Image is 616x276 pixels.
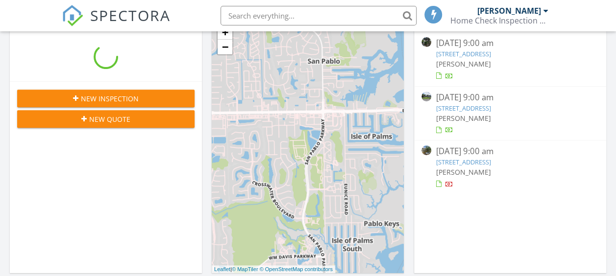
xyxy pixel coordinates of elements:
a: SPECTORA [62,13,171,34]
a: [DATE] 9:00 am [STREET_ADDRESS] [PERSON_NAME] [421,92,599,135]
a: [STREET_ADDRESS] [436,158,491,166]
a: © MapTiler [232,266,258,272]
img: streetview [421,92,431,101]
a: Zoom in [218,25,232,40]
input: Search everything... [221,6,417,25]
a: Leaflet [214,266,230,272]
span: [PERSON_NAME] [436,114,491,123]
a: © OpenStreetMap contributors [260,266,333,272]
a: [DATE] 9:00 am [STREET_ADDRESS] [PERSON_NAME] [421,145,599,189]
div: [DATE] 9:00 am [436,92,584,104]
div: [PERSON_NAME] [477,6,541,16]
a: [DATE] 9:00 am [STREET_ADDRESS] [PERSON_NAME] [421,37,599,81]
button: New Inspection [17,90,195,107]
a: [STREET_ADDRESS] [436,104,491,113]
span: New Inspection [81,93,139,104]
button: New Quote [17,110,195,128]
span: SPECTORA [90,5,171,25]
a: [STREET_ADDRESS] [436,49,491,58]
div: Home Check Inspection Services [450,16,548,25]
span: [PERSON_NAME] [436,167,491,177]
span: New Quote [89,114,130,124]
div: [DATE] 9:00 am [436,145,584,158]
a: Zoom out [218,40,232,54]
img: The Best Home Inspection Software - Spectora [62,5,83,26]
div: | [212,265,335,274]
div: [DATE] 9:00 am [436,37,584,49]
img: streetview [421,37,431,47]
img: streetview [421,145,431,155]
span: [PERSON_NAME] [436,59,491,69]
